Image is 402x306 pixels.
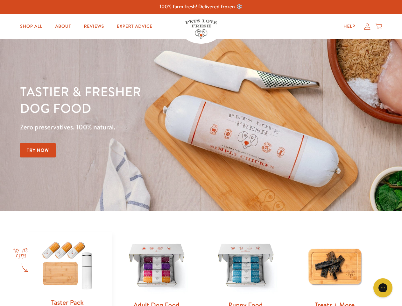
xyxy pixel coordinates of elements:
[185,19,217,39] img: Pets Love Fresh
[15,20,47,33] a: Shop All
[20,121,261,133] p: Zero preservatives. 100% natural.
[112,20,158,33] a: Expert Advice
[20,83,261,116] h1: Tastier & fresher dog food
[338,20,360,33] a: Help
[20,143,56,157] a: Try Now
[79,20,109,33] a: Reviews
[50,20,76,33] a: About
[370,276,396,300] iframe: Gorgias live chat messenger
